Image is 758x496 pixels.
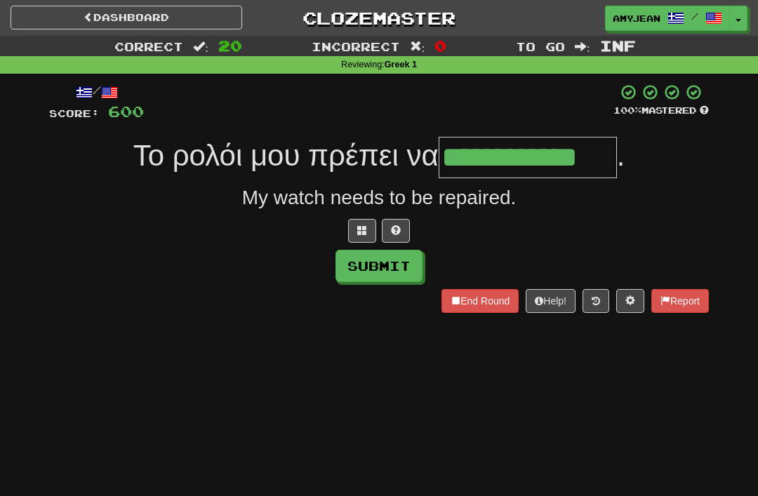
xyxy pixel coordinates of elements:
[613,105,641,116] span: 100 %
[263,6,495,30] a: Clozemaster
[49,184,709,212] div: My watch needs to be repaired.
[613,105,709,117] div: Mastered
[575,41,590,53] span: :
[385,60,417,69] strong: Greek 1
[613,12,660,25] span: AmyJean
[617,139,625,172] span: .
[605,6,730,31] a: AmyJean /
[516,39,565,53] span: To go
[434,37,446,54] span: 0
[410,41,425,53] span: :
[11,6,242,29] a: Dashboard
[108,102,144,120] span: 600
[651,289,709,313] button: Report
[382,219,410,243] button: Single letter hint - you only get 1 per sentence and score half the points! alt+h
[49,107,100,119] span: Score:
[312,39,400,53] span: Incorrect
[691,11,698,21] span: /
[348,219,376,243] button: Switch sentence to multiple choice alt+p
[335,250,423,282] button: Submit
[49,83,144,101] div: /
[133,139,439,172] span: Το ρολόι μου πρέπει να
[441,289,519,313] button: End Round
[526,289,576,313] button: Help!
[583,289,609,313] button: Round history (alt+y)
[218,37,242,54] span: 20
[114,39,183,53] span: Correct
[193,41,208,53] span: :
[600,37,636,54] span: Inf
